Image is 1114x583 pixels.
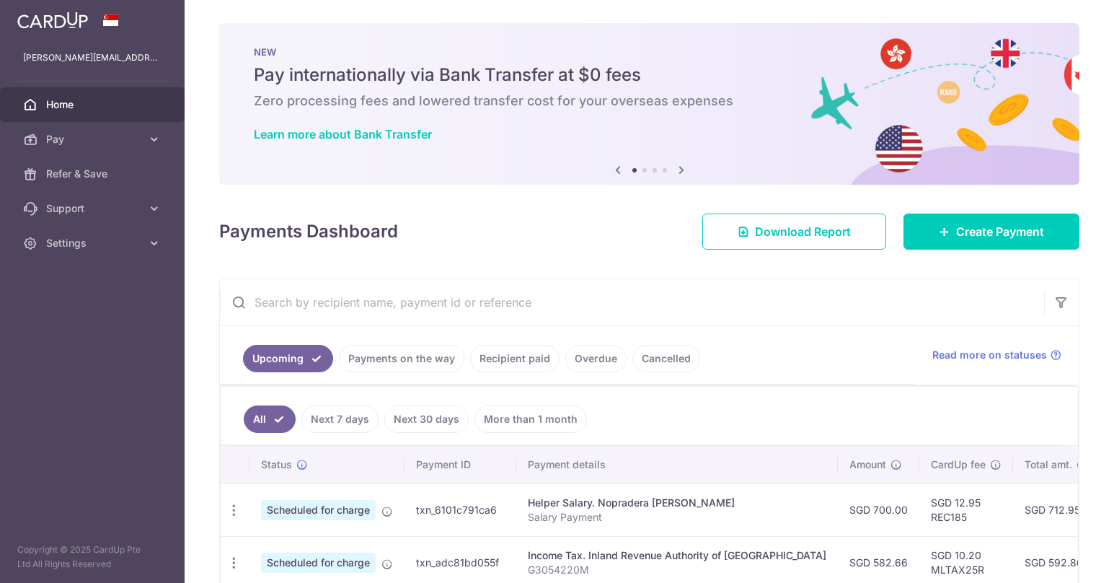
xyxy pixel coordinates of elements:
span: Pay [46,132,141,146]
a: Cancelled [632,345,700,372]
span: Scheduled for charge [261,500,376,520]
a: More than 1 month [474,406,587,433]
a: Recipient paid [470,345,560,372]
th: Payment details [516,446,838,483]
div: Helper Salary. Nopradera [PERSON_NAME] [528,496,826,510]
span: Home [46,97,141,112]
a: Upcoming [243,345,333,372]
p: NEW [254,46,1045,58]
a: Overdue [565,345,627,372]
img: CardUp [17,12,88,29]
a: Payments on the way [339,345,464,372]
span: Scheduled for charge [261,553,376,573]
a: Create Payment [903,214,1079,250]
h4: Payments Dashboard [219,219,398,245]
td: txn_6101c791ca6 [405,483,516,536]
span: Read more on statuses [932,348,1047,362]
a: Read more on statuses [932,348,1061,362]
td: SGD 712.95 [1013,483,1100,536]
span: Create Payment [956,223,1044,240]
span: Support [46,201,141,216]
span: Settings [46,236,141,250]
img: Bank transfer banner [219,23,1079,185]
span: Total amt. [1025,457,1072,472]
p: [PERSON_NAME][EMAIL_ADDRESS][PERSON_NAME][DOMAIN_NAME] [23,51,162,65]
span: Refer & Save [46,167,141,181]
a: All [244,406,296,433]
h6: Zero processing fees and lowered transfer cost for your overseas expenses [254,92,1045,110]
a: Next 7 days [301,406,379,433]
span: Amount [849,457,886,472]
a: Next 30 days [384,406,469,433]
a: Learn more about Bank Transfer [254,127,432,141]
th: Payment ID [405,446,516,483]
h5: Pay internationally via Bank Transfer at $0 fees [254,63,1045,87]
p: Salary Payment [528,510,826,525]
input: Search by recipient name, payment id or reference [220,279,1044,325]
p: G3054220M [528,563,826,577]
span: Download Report [755,223,851,240]
div: Income Tax. Inland Revenue Authority of [GEOGRAPHIC_DATA] [528,548,826,563]
a: Download Report [702,214,886,250]
td: SGD 700.00 [838,483,919,536]
span: CardUp fee [931,457,986,472]
span: Status [261,457,292,472]
td: SGD 12.95 REC185 [919,483,1013,536]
